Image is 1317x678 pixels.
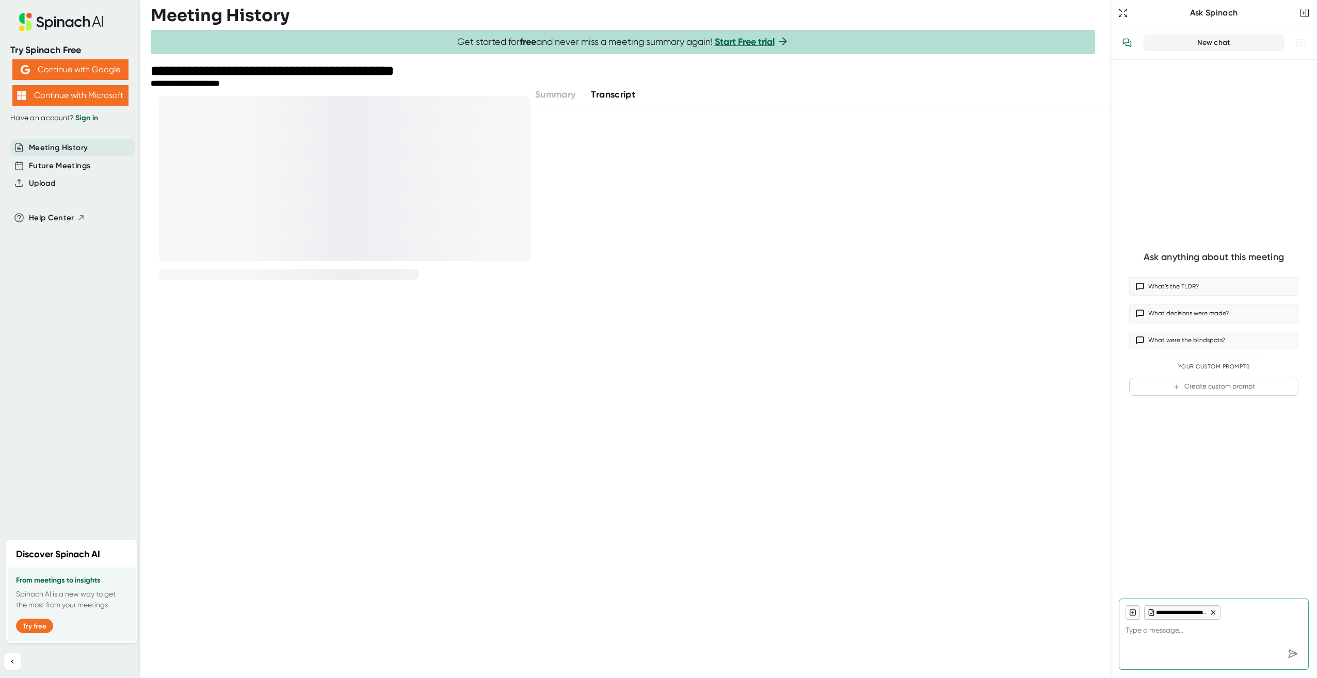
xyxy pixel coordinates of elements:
[16,589,127,610] p: Spinach AI is a new way to get the most from your meetings
[29,177,55,189] button: Upload
[29,142,88,154] button: Meeting History
[10,114,130,123] div: Have an account?
[1144,251,1284,263] div: Ask anything about this meeting
[16,576,127,585] h3: From meetings to insights
[12,59,129,80] button: Continue with Google
[4,653,21,670] button: Collapse sidebar
[1150,38,1277,47] div: New chat
[16,619,53,633] button: Try free
[1297,6,1312,20] button: Close conversation sidebar
[12,85,129,106] button: Continue with Microsoft
[1129,363,1298,370] div: Your Custom Prompts
[1130,8,1297,18] div: Ask Spinach
[1129,277,1298,296] button: What’s the TLDR?
[1129,331,1298,349] button: What were the blindspots?
[1117,33,1137,53] button: View conversation history
[591,88,635,102] button: Transcript
[520,36,536,47] b: free
[29,160,90,172] button: Future Meetings
[715,36,775,47] a: Start Free trial
[535,88,575,102] button: Summary
[151,6,290,25] h3: Meeting History
[75,114,98,122] a: Sign in
[591,89,635,100] span: Transcript
[29,212,74,224] span: Help Center
[16,547,100,561] h2: Discover Spinach AI
[21,65,30,74] img: Aehbyd4JwY73AAAAAElFTkSuQmCC
[1116,6,1130,20] button: Expand to Ask Spinach page
[457,36,789,48] span: Get started for and never miss a meeting summary again!
[1129,304,1298,322] button: What decisions were made?
[29,212,85,224] button: Help Center
[535,89,575,100] span: Summary
[10,44,130,56] div: Try Spinach Free
[1283,644,1302,663] div: Send message
[1129,378,1298,396] button: Create custom prompt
